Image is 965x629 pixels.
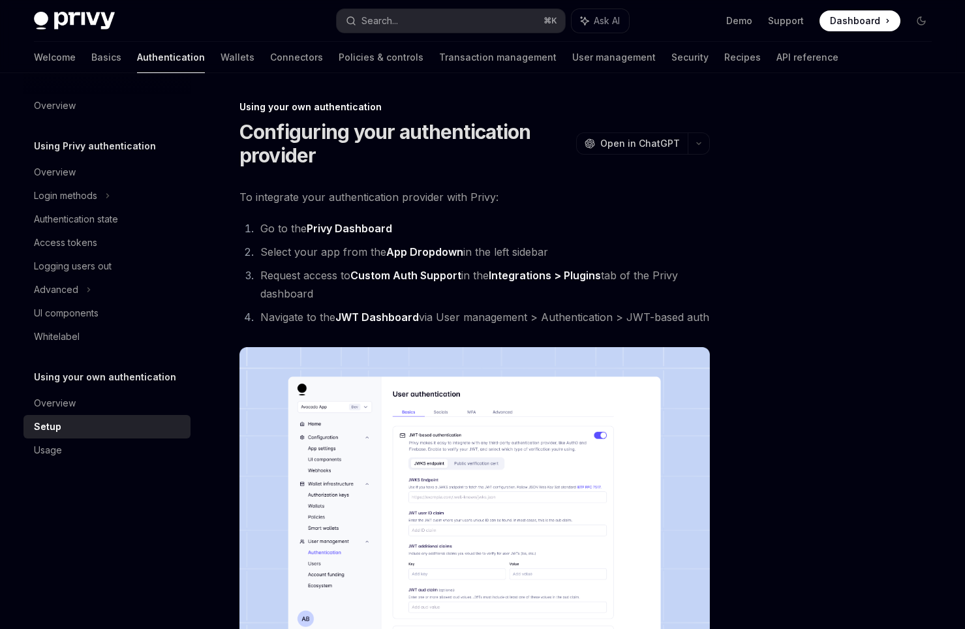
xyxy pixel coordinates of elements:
[239,188,710,206] span: To integrate your authentication provider with Privy:
[34,138,156,154] h5: Using Privy authentication
[34,369,176,385] h5: Using your own authentication
[819,10,900,31] a: Dashboard
[34,329,80,345] div: Whitelabel
[34,235,97,251] div: Access tokens
[544,16,557,26] span: ⌘ K
[239,100,710,114] div: Using your own authentication
[270,42,323,73] a: Connectors
[256,219,710,238] li: Go to the
[239,120,571,167] h1: Configuring your authentication provider
[350,269,461,282] strong: Custom Auth Support
[34,164,76,180] div: Overview
[361,13,398,29] div: Search...
[594,14,620,27] span: Ask AI
[34,98,76,114] div: Overview
[576,132,688,155] button: Open in ChatGPT
[307,222,392,236] a: Privy Dashboard
[572,9,629,33] button: Ask AI
[34,419,61,435] div: Setup
[768,14,804,27] a: Support
[23,207,191,231] a: Authentication state
[439,42,557,73] a: Transaction management
[256,266,710,303] li: Request access to in the tab of the Privy dashboard
[23,391,191,415] a: Overview
[23,325,191,348] a: Whitelabel
[600,137,680,150] span: Open in ChatGPT
[256,308,710,326] li: Navigate to the via User management > Authentication > JWT-based auth
[335,311,419,324] a: JWT Dashboard
[34,258,112,274] div: Logging users out
[34,211,118,227] div: Authentication state
[307,222,392,235] strong: Privy Dashboard
[34,442,62,458] div: Usage
[23,438,191,462] a: Usage
[23,231,191,254] a: Access tokens
[23,254,191,278] a: Logging users out
[671,42,709,73] a: Security
[91,42,121,73] a: Basics
[34,12,115,30] img: dark logo
[911,10,932,31] button: Toggle dark mode
[23,301,191,325] a: UI components
[489,269,601,283] a: Integrations > Plugins
[830,14,880,27] span: Dashboard
[256,243,710,261] li: Select your app from the in the left sidebar
[572,42,656,73] a: User management
[34,305,99,321] div: UI components
[386,245,463,258] strong: App Dropdown
[34,395,76,411] div: Overview
[137,42,205,73] a: Authentication
[724,42,761,73] a: Recipes
[34,188,97,204] div: Login methods
[34,282,78,298] div: Advanced
[339,42,423,73] a: Policies & controls
[23,94,191,117] a: Overview
[23,415,191,438] a: Setup
[23,161,191,184] a: Overview
[726,14,752,27] a: Demo
[221,42,254,73] a: Wallets
[34,42,76,73] a: Welcome
[776,42,838,73] a: API reference
[337,9,565,33] button: Search...⌘K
